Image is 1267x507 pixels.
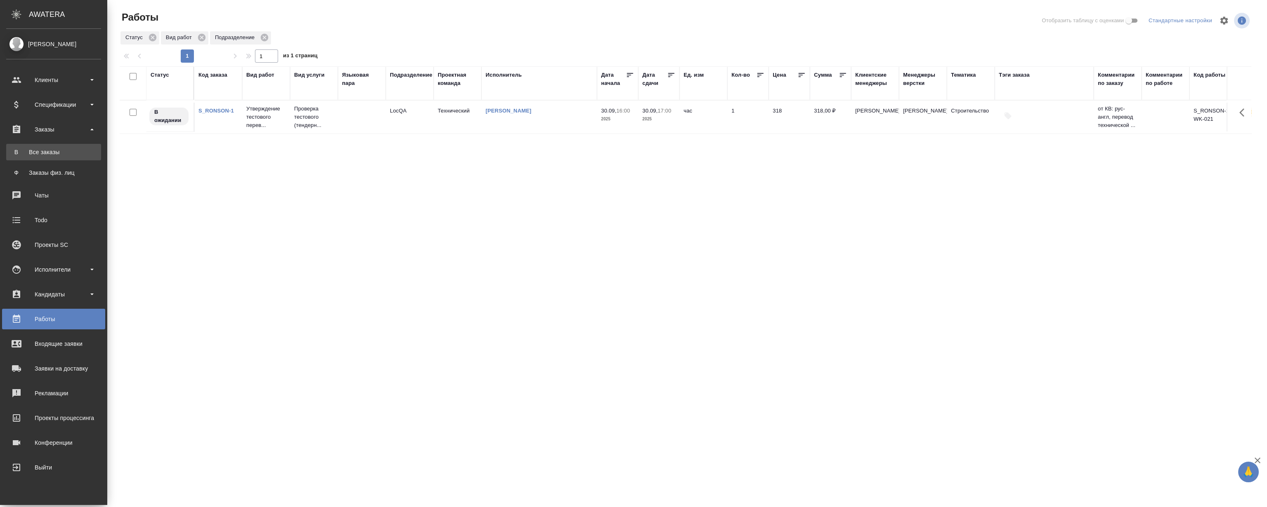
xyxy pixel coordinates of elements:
a: [PERSON_NAME] [486,108,531,114]
a: Чаты [2,185,105,206]
td: 1 [727,103,769,131]
a: ФЗаказы физ. лиц [6,164,101,181]
p: Подразделение [215,33,257,42]
div: Языковая пара [342,71,382,87]
div: Комментарии по работе [1146,71,1185,87]
div: Кандидаты [6,288,101,300]
div: Статус [151,71,169,79]
div: Цена [773,71,786,79]
td: Технический [434,103,481,131]
a: Конференции [2,432,105,453]
td: час [680,103,727,131]
div: Менеджеры верстки [903,71,943,87]
p: Вид работ [166,33,195,42]
div: split button [1147,14,1214,27]
div: Вид услуги [294,71,325,79]
p: 17:00 [658,108,671,114]
div: Спецификации [6,99,101,111]
div: Исполнитель [486,71,522,79]
div: Ед. изм [684,71,704,79]
div: Дата сдачи [642,71,667,87]
a: Проекты процессинга [2,408,105,428]
a: Выйти [2,457,105,478]
a: Todo [2,210,105,230]
span: из 1 страниц [283,51,318,63]
td: [PERSON_NAME] [851,103,899,131]
div: Todo [6,214,101,226]
span: Отобразить таблицу с оценками [1042,16,1124,25]
div: Дата начала [601,71,626,87]
button: Здесь прячутся важные кнопки [1234,103,1254,122]
div: Конференции [6,437,101,449]
p: от КВ: рус-англ, перевод технической ... [1098,105,1137,129]
div: Исполнители [6,263,101,276]
div: Клиенты [6,74,101,86]
td: S_RONSON-1-WK-021 [1189,103,1237,131]
p: 30.09, [601,108,616,114]
span: Посмотреть информацию [1234,13,1251,28]
a: Входящие заявки [2,333,105,354]
div: Тематика [951,71,976,79]
a: S_RONSON-1 [198,108,234,114]
p: [PERSON_NAME] [903,107,943,115]
button: Добавить тэги [999,107,1017,125]
div: Кол-во [731,71,750,79]
div: Вид работ [246,71,274,79]
div: Все заказы [10,148,97,156]
a: Проекты SC [2,235,105,255]
div: Заказы физ. лиц [10,169,97,177]
div: Заявки на доставку [6,362,101,375]
p: 2025 [601,115,634,123]
div: Исполнитель назначен, приступать к работе пока рано [149,107,189,126]
div: Проектная команда [438,71,477,87]
td: 318,00 ₽ [810,103,851,131]
p: В ожидании [154,108,184,124]
div: Тэги заказа [999,71,1030,79]
span: Работы [120,11,158,24]
p: Строительство [951,107,991,115]
div: [PERSON_NAME] [6,40,101,49]
div: Заказы [6,123,101,136]
div: AWATERA [29,6,107,23]
div: Проекты процессинга [6,412,101,424]
div: Подразделение [390,71,432,79]
span: 🙏 [1241,463,1255,481]
div: Рекламации [6,387,101,399]
a: Рекламации [2,383,105,404]
div: Клиентские менеджеры [855,71,895,87]
div: Код заказа [198,71,227,79]
td: LocQA [386,103,434,131]
div: Вид работ [161,31,208,45]
div: Выйти [6,461,101,474]
td: 318 [769,103,810,131]
div: Входящие заявки [6,338,101,350]
div: Чаты [6,189,101,202]
div: Подразделение [210,31,271,45]
div: Проекты SC [6,239,101,251]
a: ВВсе заказы [6,144,101,160]
p: Проверка тестового (тендерн... [294,105,334,129]
p: 30.09, [642,108,658,114]
span: Настроить таблицу [1214,11,1234,31]
a: Работы [2,309,105,329]
p: 2025 [642,115,675,123]
p: 16:00 [616,108,630,114]
div: Работы [6,313,101,325]
a: Заявки на доставку [2,358,105,379]
p: Статус [125,33,146,42]
p: Утверждение тестового перев... [246,105,286,129]
div: Сумма [814,71,832,79]
button: 🙏 [1238,462,1259,482]
div: Комментарии по заказу [1098,71,1137,87]
div: Статус [120,31,159,45]
div: Код работы [1194,71,1225,79]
